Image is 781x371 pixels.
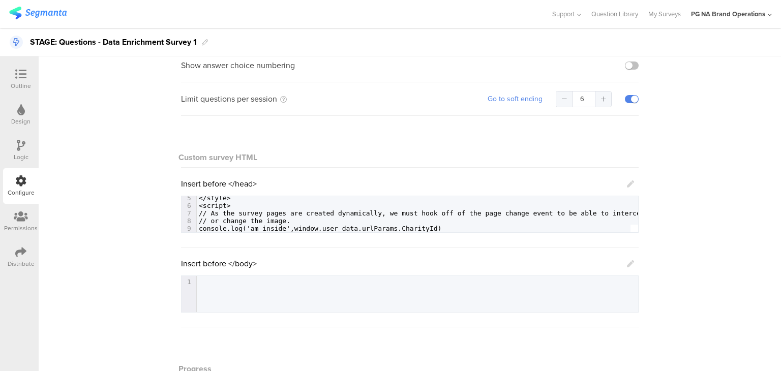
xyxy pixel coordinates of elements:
span: Support [552,9,575,19]
span: // As the survey pages are created dynamically, we must hook off of the page change event to be a... [199,209,649,217]
span: Insert before </head> [181,178,257,190]
div: Show answer choice numbering [181,60,295,71]
div: STAGE: Questions - Data Enrichment Survey 1 [30,34,197,50]
div: Configure [8,188,35,197]
div: 8 [182,217,196,225]
span: Insert before </body> [181,258,257,269]
span: <script> [199,202,231,209]
a: Go to soft ending [488,94,543,104]
span: console.log('am inside',window.user_data.urlParams.CharityId) [199,225,442,232]
div: 5 [182,194,196,202]
div: 7 [182,209,196,217]
div: Outline [11,81,31,90]
div: 1 [182,278,196,286]
div: Custom survey HTML [181,151,639,163]
span: </style> [199,194,231,202]
div: Permissions [4,224,38,233]
img: segmanta logo [9,7,67,19]
span: // or change the image. [199,217,290,225]
div: Distribute [8,259,35,268]
i: This is a Data Enrichment Survey. [10,36,23,49]
div: 6 [182,202,196,209]
div: Logic [14,152,28,162]
div: Design [11,117,31,126]
div: PG NA Brand Operations [691,9,765,19]
div: 9 [182,225,196,232]
span: Limit questions per session [181,94,277,104]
